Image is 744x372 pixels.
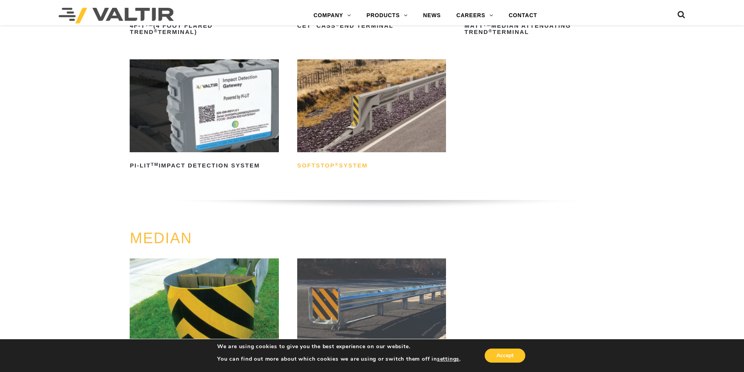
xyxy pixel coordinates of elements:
sup: ® [489,28,492,33]
a: SoftStop®System [297,59,446,172]
a: COMPANY [306,8,359,23]
h2: SoftStop System [297,159,446,172]
sup: ® [336,22,340,27]
h2: CET CASS End Terminal [297,20,446,32]
a: PRODUCTS [359,8,416,23]
p: You can find out more about which cookies we are using or switch them off in . [217,356,461,363]
a: CAREERS [449,8,501,23]
h2: MATT Median Attenuating TREND Terminal [464,20,613,38]
h2: 4F-T (4 Foot Flared TREND Terminal) [130,20,278,38]
a: CAT®350 [130,258,278,371]
img: Valtir [59,8,174,23]
sup: ® [154,28,158,33]
a: MEDIAN [130,230,192,246]
img: SoftStop System End Terminal [297,59,446,152]
a: CONTACT [501,8,545,23]
a: PI-LITTMImpact Detection System [130,59,278,172]
sup: TM [151,162,159,167]
a: NEWS [415,8,448,23]
h2: PI-LIT Impact Detection System [130,159,278,172]
button: settings [437,356,459,363]
p: We are using cookies to give you the best experience on our website. [217,343,461,350]
sup: ® [335,162,339,167]
sup: ™ [311,22,316,27]
button: Accept [485,349,525,363]
sup: TM [145,22,153,27]
sup: TM [484,22,491,27]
